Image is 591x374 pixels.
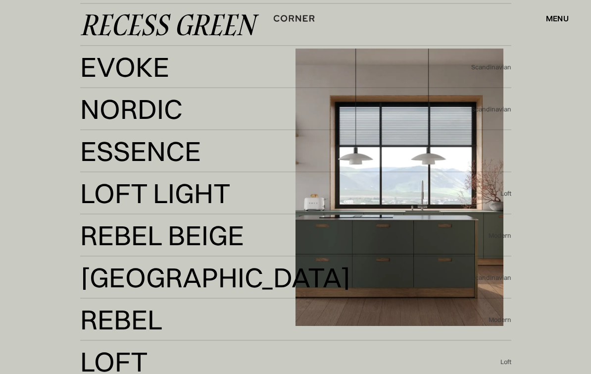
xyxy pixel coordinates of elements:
div: Rebel [80,331,154,355]
a: [GEOGRAPHIC_DATA][GEOGRAPHIC_DATA] [80,266,471,290]
div: Loft Light [80,181,231,205]
div: Scandinavian [471,273,511,282]
div: Loft [500,358,511,367]
div: Rebel Beige [80,247,230,271]
div: Essence [80,163,184,187]
div: Rebel Beige [80,223,244,247]
div: Loft Light [80,205,221,229]
div: Loft [80,350,148,374]
a: LoftLoft [80,350,500,374]
div: Nordic [80,97,183,121]
a: RebelRebel [80,308,489,332]
div: menu [536,10,569,27]
a: EssenceEssence [80,139,511,163]
div: Modern [489,316,511,324]
a: home [267,12,323,25]
div: Essence [80,139,201,163]
div: [GEOGRAPHIC_DATA] [80,266,351,289]
div: Loft [500,189,511,198]
a: EvokeEvoke [80,55,471,79]
div: Scandinavian [471,63,511,72]
div: Scandinavian [471,105,511,114]
div: menu [546,14,569,22]
div: [GEOGRAPHIC_DATA] [80,289,334,313]
div: Nordic [80,121,177,145]
a: NordicNordic [80,97,471,121]
div: Evoke [80,55,169,79]
div: Rebel [80,308,162,331]
a: Rebel BeigeRebel Beige [80,223,489,248]
div: Modern [489,231,511,240]
a: Loft LightLoft Light [80,181,500,206]
div: Evoke [80,79,160,103]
